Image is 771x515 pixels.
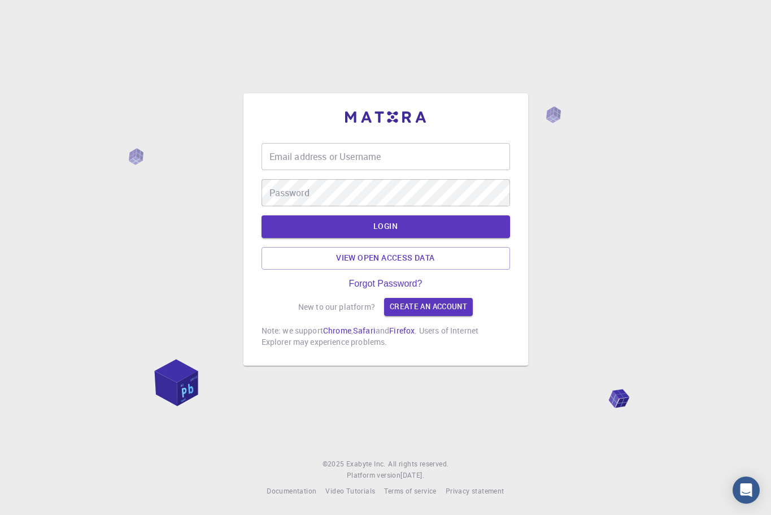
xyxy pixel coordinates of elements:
a: Terms of service [384,486,436,497]
span: All rights reserved. [388,458,448,470]
span: Video Tutorials [325,486,375,495]
span: Exabyte Inc. [346,459,386,468]
a: Firefox [389,325,415,336]
a: Video Tutorials [325,486,375,497]
p: Note: we support , and . Users of Internet Explorer may experience problems. [262,325,510,348]
a: Create an account [384,298,473,316]
a: Privacy statement [446,486,504,497]
p: New to our platform? [298,301,375,313]
a: View open access data [262,247,510,270]
button: LOGIN [262,215,510,238]
a: Exabyte Inc. [346,458,386,470]
span: Terms of service [384,486,436,495]
span: [DATE] . [400,470,424,479]
span: Documentation [267,486,316,495]
a: Forgot Password? [349,279,422,289]
div: Open Intercom Messenger [733,477,760,504]
a: Documentation [267,486,316,497]
a: [DATE]. [400,470,424,481]
span: © 2025 [323,458,346,470]
a: Safari [353,325,376,336]
a: Chrome [323,325,351,336]
span: Privacy statement [446,486,504,495]
span: Platform version [347,470,400,481]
